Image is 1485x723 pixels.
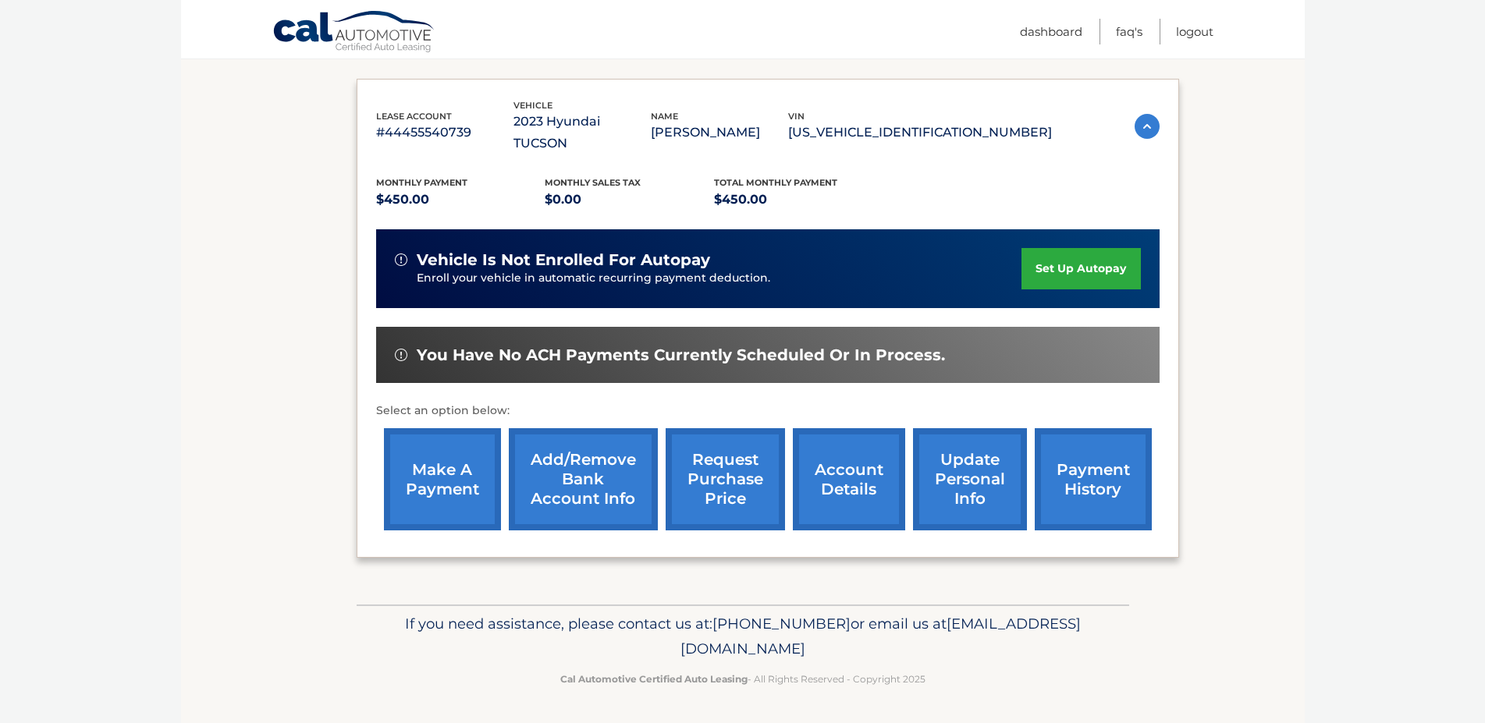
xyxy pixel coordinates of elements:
span: vehicle [513,100,552,111]
p: If you need assistance, please contact us at: or email us at [367,611,1119,661]
a: request purchase price [666,428,785,530]
p: Enroll your vehicle in automatic recurring payment deduction. [417,270,1022,287]
p: #44455540739 [376,122,513,144]
a: Dashboard [1020,19,1082,44]
a: make a payment [384,428,501,530]
span: [EMAIL_ADDRESS][DOMAIN_NAME] [680,615,1081,657]
a: Logout [1176,19,1213,44]
a: set up autopay [1021,248,1140,289]
span: [PHONE_NUMBER] [712,615,851,633]
p: $450.00 [714,189,883,211]
p: $450.00 [376,189,545,211]
span: You have no ACH payments currently scheduled or in process. [417,346,945,365]
span: vehicle is not enrolled for autopay [417,250,710,270]
img: alert-white.svg [395,253,407,266]
p: [PERSON_NAME] [651,122,788,144]
span: Monthly sales Tax [545,177,641,188]
p: 2023 Hyundai TUCSON [513,111,651,154]
img: accordion-active.svg [1135,114,1160,139]
p: [US_VEHICLE_IDENTIFICATION_NUMBER] [788,122,1052,144]
p: Select an option below: [376,402,1160,420]
a: account details [793,428,905,530]
a: FAQ's [1116,19,1142,44]
strong: Cal Automotive Certified Auto Leasing [560,673,748,685]
span: Monthly Payment [376,177,467,188]
a: Cal Automotive [272,10,436,55]
p: - All Rights Reserved - Copyright 2025 [367,671,1119,687]
a: update personal info [913,428,1027,530]
p: $0.00 [545,189,714,211]
span: vin [788,111,805,122]
span: lease account [376,111,452,122]
a: payment history [1035,428,1152,530]
span: Total Monthly Payment [714,177,837,188]
span: name [651,111,678,122]
a: Add/Remove bank account info [509,428,658,530]
img: alert-white.svg [395,349,407,361]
